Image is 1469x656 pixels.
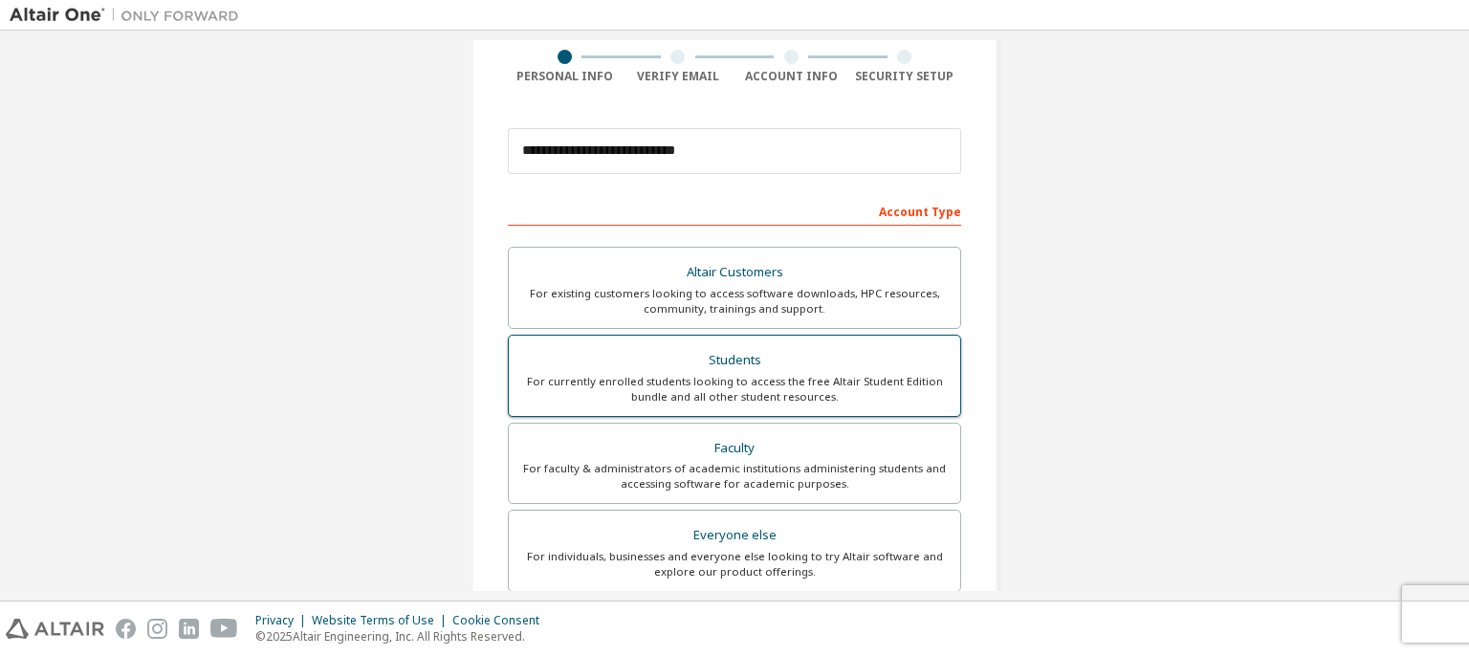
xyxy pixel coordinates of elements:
[255,613,312,628] div: Privacy
[179,619,199,639] img: linkedin.svg
[116,619,136,639] img: facebook.svg
[508,69,622,84] div: Personal Info
[255,628,551,645] p: © 2025 Altair Engineering, Inc. All Rights Reserved.
[147,619,167,639] img: instagram.svg
[520,435,949,462] div: Faculty
[520,259,949,286] div: Altair Customers
[734,69,848,84] div: Account Info
[520,286,949,317] div: For existing customers looking to access software downloads, HPC resources, community, trainings ...
[520,347,949,374] div: Students
[312,613,452,628] div: Website Terms of Use
[210,619,238,639] img: youtube.svg
[10,6,249,25] img: Altair One
[6,619,104,639] img: altair_logo.svg
[520,522,949,549] div: Everyone else
[622,69,735,84] div: Verify Email
[520,549,949,579] div: For individuals, businesses and everyone else looking to try Altair software and explore our prod...
[508,195,961,226] div: Account Type
[520,461,949,492] div: For faculty & administrators of academic institutions administering students and accessing softwa...
[452,613,551,628] div: Cookie Consent
[848,69,962,84] div: Security Setup
[520,374,949,405] div: For currently enrolled students looking to access the free Altair Student Edition bundle and all ...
